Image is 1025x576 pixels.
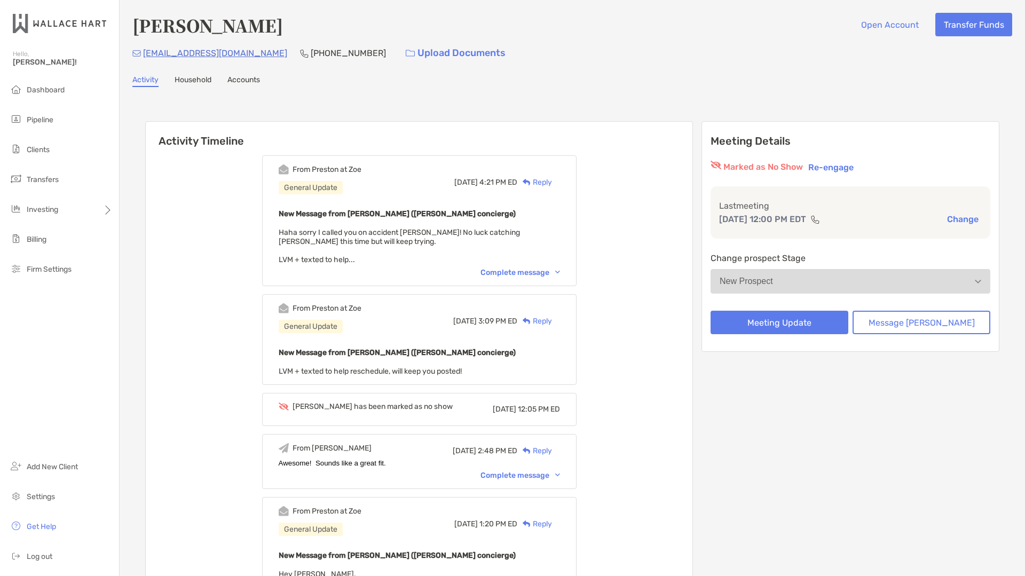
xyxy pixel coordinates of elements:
h4: [PERSON_NAME] [132,13,283,37]
p: Marked as No Show [723,161,803,173]
a: Upload Documents [399,42,512,65]
span: [DATE] [453,317,477,326]
img: Zoe Logo [13,4,106,43]
img: firm-settings icon [10,262,22,275]
b: New Message from [PERSON_NAME] ([PERSON_NAME] concierge) [279,551,516,560]
img: transfers icon [10,172,22,185]
img: add_new_client icon [10,460,22,472]
img: Event icon [279,303,289,313]
div: From Preston at Zoe [293,507,361,516]
button: Message [PERSON_NAME] [853,311,990,334]
span: Settings [27,492,55,501]
button: Open Account [853,13,927,36]
div: Reply [517,518,552,530]
span: LVM + texted to help reschedule, will keep you posted! [279,367,462,376]
div: General Update [279,320,343,333]
span: Pipeline [27,115,53,124]
img: Reply icon [523,318,531,325]
span: [DATE] [493,405,516,414]
img: red eyr [711,161,721,169]
div: General Update [279,181,343,194]
p: [DATE] 12:00 PM EDT [719,212,806,226]
span: 1:20 PM ED [479,519,517,528]
img: Chevron icon [555,271,560,274]
span: [PERSON_NAME]! [13,58,113,67]
div: Awesome! Sounds like a great fit. [279,459,560,467]
img: Reply icon [523,179,531,186]
div: From Preston at Zoe [293,165,361,174]
span: Haha sorry I called you on accident [PERSON_NAME]! No luck catching [PERSON_NAME] this time but w... [279,228,520,264]
img: get-help icon [10,519,22,532]
img: Open dropdown arrow [975,280,981,283]
a: Accounts [227,75,260,87]
div: Reply [517,177,552,188]
span: [DATE] [454,519,478,528]
span: Get Help [27,522,56,531]
button: Change [944,214,982,225]
button: Transfer Funds [935,13,1012,36]
img: clients icon [10,143,22,155]
span: Transfers [27,175,59,184]
img: investing icon [10,202,22,215]
button: New Prospect [711,269,990,294]
img: billing icon [10,232,22,245]
img: button icon [406,50,415,57]
div: From [PERSON_NAME] [293,444,372,453]
button: Meeting Update [711,311,848,334]
b: New Message from [PERSON_NAME] ([PERSON_NAME] concierge) [279,348,516,357]
img: settings icon [10,490,22,502]
span: Investing [27,205,58,214]
div: Reply [517,315,552,327]
p: Change prospect Stage [711,251,990,265]
img: logout icon [10,549,22,562]
img: dashboard icon [10,83,22,96]
div: Complete message [480,471,560,480]
span: Dashboard [27,85,65,94]
img: Email Icon [132,50,141,57]
img: Phone Icon [300,49,309,58]
span: 2:48 PM ED [478,446,517,455]
p: [PHONE_NUMBER] [311,46,386,60]
img: communication type [810,215,820,224]
b: New Message from [PERSON_NAME] ([PERSON_NAME] concierge) [279,209,516,218]
span: Billing [27,235,46,244]
img: Reply icon [523,520,531,527]
img: Event icon [279,403,289,411]
div: Reply [517,445,552,456]
button: Re-engage [805,161,857,173]
img: pipeline icon [10,113,22,125]
p: Last meeting [719,199,982,212]
p: Meeting Details [711,135,990,148]
span: 12:05 PM ED [518,405,560,414]
div: General Update [279,523,343,536]
img: Event icon [279,506,289,516]
div: From Preston at Zoe [293,304,361,313]
a: Household [175,75,211,87]
img: Reply icon [523,447,531,454]
span: [DATE] [453,446,476,455]
img: Chevron icon [555,474,560,477]
div: Complete message [480,268,560,277]
div: [PERSON_NAME] has been marked as no show [293,402,453,411]
h6: Activity Timeline [146,122,692,147]
div: New Prospect [720,277,773,286]
p: [EMAIL_ADDRESS][DOMAIN_NAME] [143,46,287,60]
span: [DATE] [454,178,478,187]
a: Activity [132,75,159,87]
span: Firm Settings [27,265,72,274]
span: 3:09 PM ED [478,317,517,326]
span: Log out [27,552,52,561]
span: Clients [27,145,50,154]
img: Event icon [279,164,289,175]
span: Add New Client [27,462,78,471]
span: 4:21 PM ED [479,178,517,187]
img: Event icon [279,443,289,453]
